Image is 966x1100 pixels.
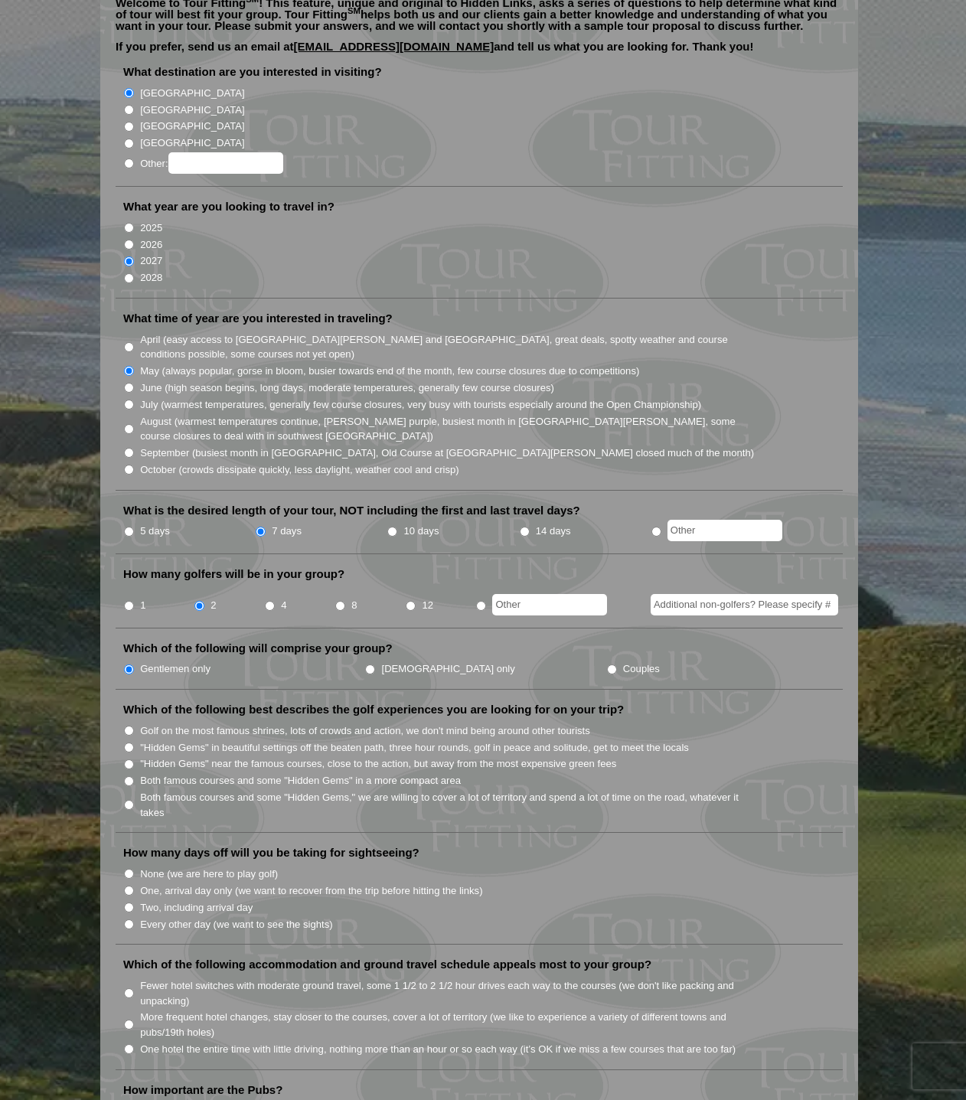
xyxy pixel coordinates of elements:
label: June (high season begins, long days, moderate temperatures, generally few course closures) [140,380,554,396]
label: What time of year are you interested in traveling? [123,311,393,326]
label: July (warmest temperatures, generally few course closures, very busy with tourists especially aro... [140,397,701,413]
label: September (busiest month in [GEOGRAPHIC_DATA], Old Course at [GEOGRAPHIC_DATA][PERSON_NAME] close... [140,446,754,461]
label: Two, including arrival day [140,900,253,916]
a: [EMAIL_ADDRESS][DOMAIN_NAME] [294,40,494,53]
input: Other: [168,152,283,174]
label: How many days off will you be taking for sightseeing? [123,845,419,860]
label: What is the desired length of your tour, NOT including the first and last travel days? [123,503,580,518]
label: Other: [140,152,282,174]
label: Which of the following best describes the golf experiences you are looking for on your trip? [123,702,624,717]
label: 14 days [536,524,571,539]
label: Couples [623,661,660,677]
input: Other [667,520,782,541]
input: Other [492,594,607,615]
input: Additional non-golfers? Please specify # [651,594,838,615]
label: August (warmest temperatures continue, [PERSON_NAME] purple, busiest month in [GEOGRAPHIC_DATA][P... [140,414,756,444]
label: Both famous courses and some "Hidden Gems," we are willing to cover a lot of territory and spend ... [140,790,756,820]
label: October (crowds dissipate quickly, less daylight, weather cool and crisp) [140,462,459,478]
label: Golf on the most famous shrines, lots of crowds and action, we don't mind being around other tour... [140,723,590,739]
label: April (easy access to [GEOGRAPHIC_DATA][PERSON_NAME] and [GEOGRAPHIC_DATA], great deals, spotty w... [140,332,756,362]
label: May (always popular, gorse in bloom, busier towards end of the month, few course closures due to ... [140,364,639,379]
label: What year are you looking to travel in? [123,199,335,214]
label: 7 days [272,524,302,539]
label: Fewer hotel switches with moderate ground travel, some 1 1/2 to 2 1/2 hour drives each way to the... [140,978,756,1008]
label: 2025 [140,220,162,236]
sup: SM [348,6,361,15]
label: Which of the following accommodation and ground travel schedule appeals most to your group? [123,957,651,972]
label: "Hidden Gems" in beautiful settings off the beaten path, three hour rounds, golf in peace and sol... [140,740,689,756]
label: What destination are you interested in visiting? [123,64,382,80]
label: One hotel the entire time with little driving, nothing more than an hour or so each way (it’s OK ... [140,1042,736,1057]
label: More frequent hotel changes, stay closer to the courses, cover a lot of territory (we like to exp... [140,1010,756,1040]
label: Gentlemen only [140,661,210,677]
label: Which of the following will comprise your group? [123,641,393,656]
label: 2027 [140,253,162,269]
label: [GEOGRAPHIC_DATA] [140,103,244,118]
label: 12 [422,598,433,613]
label: None (we are here to play golf) [140,867,278,882]
label: [GEOGRAPHIC_DATA] [140,135,244,151]
label: [GEOGRAPHIC_DATA] [140,119,244,134]
label: One, arrival day only (we want to recover from the trip before hitting the links) [140,883,482,899]
label: Both famous courses and some "Hidden Gems" in a more compact area [140,773,461,788]
label: 2026 [140,237,162,253]
label: 10 days [404,524,439,539]
label: "Hidden Gems" near the famous courses, close to the action, but away from the most expensive gree... [140,756,616,772]
label: How many golfers will be in your group? [123,566,344,582]
label: 2 [210,598,216,613]
label: 2028 [140,270,162,286]
label: 4 [281,598,286,613]
label: 8 [351,598,357,613]
label: How important are the Pubs? [123,1082,282,1098]
p: If you prefer, send us an email at and tell us what you are looking for. Thank you! [116,41,843,64]
label: [GEOGRAPHIC_DATA] [140,86,244,101]
label: Every other day (we want to see the sights) [140,917,332,932]
label: 1 [140,598,145,613]
label: 5 days [140,524,170,539]
label: [DEMOGRAPHIC_DATA] only [382,661,515,677]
